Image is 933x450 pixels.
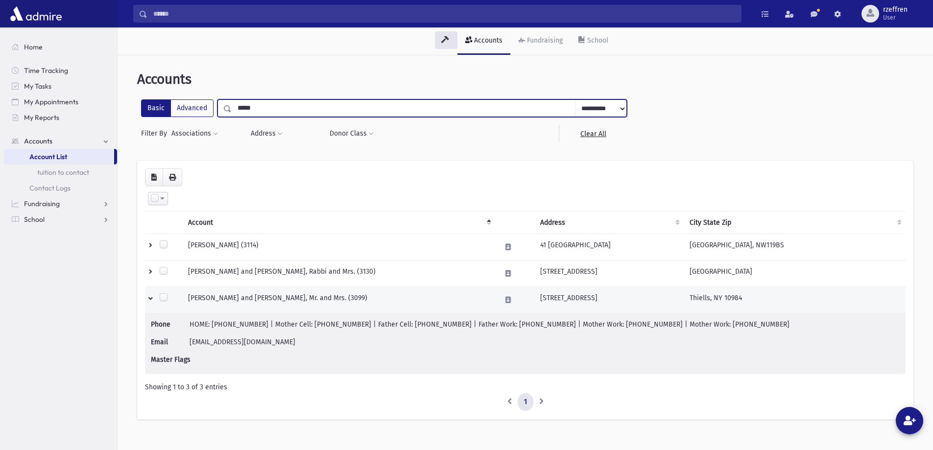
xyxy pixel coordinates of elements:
[571,27,616,55] a: School
[8,4,64,24] img: AdmirePro
[4,110,117,125] a: My Reports
[4,180,117,196] a: Contact Logs
[4,39,117,55] a: Home
[24,82,51,91] span: My Tasks
[170,99,214,117] label: Advanced
[29,184,71,192] span: Contact Logs
[141,99,171,117] label: Basic
[457,27,510,55] a: Accounts
[24,97,78,106] span: My Appointments
[145,168,163,186] button: CSV
[510,27,571,55] a: Fundraising
[534,261,684,287] td: [STREET_ADDRESS]
[182,234,495,261] td: [PERSON_NAME] (3114)
[559,125,627,142] a: Clear All
[151,337,188,347] span: Email
[4,212,117,227] a: School
[4,94,117,110] a: My Appointments
[182,287,495,313] td: [PERSON_NAME] and [PERSON_NAME], Mr. and Mrs. (3099)
[684,234,906,261] td: [GEOGRAPHIC_DATA], NW119BS
[182,212,495,234] th: Account: activate to sort column descending
[472,36,502,45] div: Accounts
[4,78,117,94] a: My Tasks
[141,128,171,139] span: Filter By
[24,215,45,224] span: School
[147,5,741,23] input: Search
[534,287,684,313] td: [STREET_ADDRESS]
[250,125,283,142] button: Address
[190,320,789,329] span: HOME: [PHONE_NUMBER] | Mother Cell: [PHONE_NUMBER] | Father Cell: [PHONE_NUMBER] | Father Work: [...
[182,261,495,287] td: [PERSON_NAME] and [PERSON_NAME], Rabbi and Mrs. (3130)
[883,14,908,22] span: User
[4,63,117,78] a: Time Tracking
[4,149,114,165] a: Account List
[137,71,191,87] span: Accounts
[190,338,295,346] span: [EMAIL_ADDRESS][DOMAIN_NAME]
[4,133,117,149] a: Accounts
[684,212,906,234] th: City State Zip : activate to sort column ascending
[4,196,117,212] a: Fundraising
[684,287,906,313] td: Thiells, NY 10984
[525,36,563,45] div: Fundraising
[4,165,117,180] a: tuition to contact
[141,99,214,117] div: FilterModes
[145,382,906,392] div: Showing 1 to 3 of 3 entries
[24,113,59,122] span: My Reports
[151,319,188,330] span: Phone
[163,168,182,186] button: Print
[24,199,60,208] span: Fundraising
[518,393,533,411] a: 1
[24,43,43,51] span: Home
[24,137,52,145] span: Accounts
[24,66,68,75] span: Time Tracking
[534,212,684,234] th: Address : activate to sort column ascending
[883,6,908,14] span: rzeffren
[151,355,191,365] span: Master Flags
[29,152,67,161] span: Account List
[585,36,608,45] div: School
[171,125,218,142] button: Associations
[684,261,906,287] td: [GEOGRAPHIC_DATA]
[329,125,374,142] button: Donor Class
[534,234,684,261] td: 41 [GEOGRAPHIC_DATA]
